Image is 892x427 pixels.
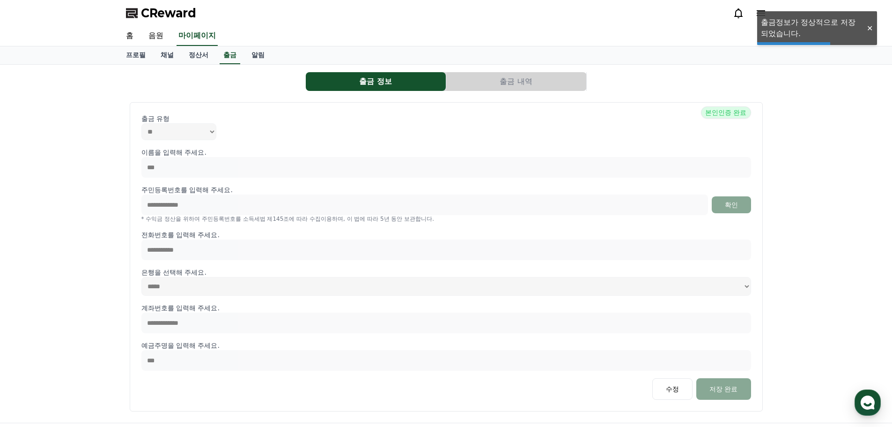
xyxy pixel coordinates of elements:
button: 확인 [712,196,751,213]
a: 홈 [118,26,141,46]
span: 본인인증 완료 [701,106,751,119]
p: 예금주명을 입력해 주세요. [141,341,751,350]
a: 정산서 [181,46,216,64]
span: CReward [141,6,196,21]
a: 음원 [141,26,171,46]
button: 수정 [652,378,693,400]
a: 알림 [244,46,272,64]
p: 주민등록번호를 입력해 주세요. [141,185,233,195]
p: 이름을 입력해 주세요. [141,148,751,157]
button: 저장 완료 [696,378,751,400]
p: 출금 유형 [141,114,751,123]
p: 은행을 선택해 주세요. [141,268,751,277]
a: CReward [126,6,196,21]
button: 출금 정보 [306,72,446,91]
button: 출금 내역 [446,72,586,91]
p: 계좌번호를 입력해 주세요. [141,303,751,313]
a: 출금 [220,46,240,64]
a: 출금 내역 [446,72,587,91]
a: 채널 [153,46,181,64]
a: 마이페이지 [177,26,218,46]
p: * 수익금 정산을 위하여 주민등록번호를 소득세법 제145조에 따라 수집이용하며, 이 법에 따라 5년 동안 보관합니다. [141,215,751,223]
p: 전화번호를 입력해 주세요. [141,230,751,240]
a: 프로필 [118,46,153,64]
